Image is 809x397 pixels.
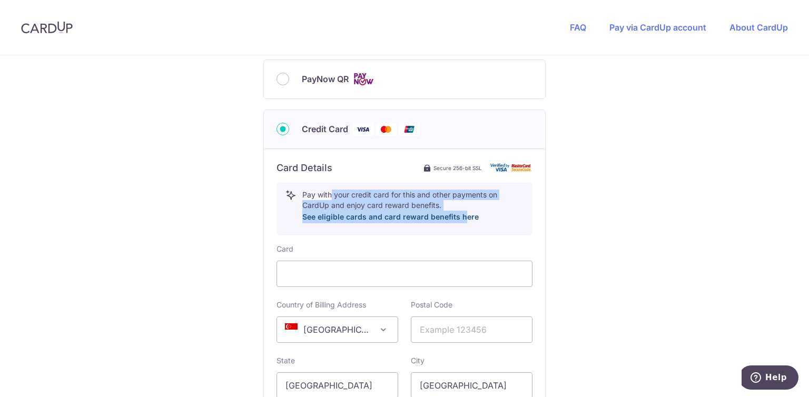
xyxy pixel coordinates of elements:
a: See eligible cards and card reward benefits here [302,212,479,221]
label: Card [277,244,293,254]
span: Credit Card [302,123,348,135]
a: FAQ [570,22,586,33]
input: Example 123456 [411,316,532,343]
img: Visa [352,123,373,136]
span: Secure 256-bit SSL [433,164,482,172]
span: Singapore [277,317,398,342]
img: CardUp [21,21,73,34]
iframe: Secure card payment input frame [285,267,524,280]
img: Mastercard [376,123,397,136]
iframe: Opens a widget where you can find more information [742,365,798,392]
label: State [277,355,295,366]
a: About CardUp [729,22,788,33]
label: City [411,355,425,366]
h6: Card Details [277,162,332,174]
span: PayNow QR [302,73,349,85]
a: Pay via CardUp account [609,22,706,33]
div: Credit Card Visa Mastercard Union Pay [277,123,532,136]
span: Singapore [277,316,398,343]
p: Pay with your credit card for this and other payments on CardUp and enjoy card reward benefits. [302,190,524,223]
img: card secure [490,163,532,172]
div: PayNow QR Cards logo [277,73,532,86]
img: Cards logo [353,73,374,86]
img: Union Pay [399,123,420,136]
label: Country of Billing Address [277,300,366,310]
label: Postal Code [411,300,452,310]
